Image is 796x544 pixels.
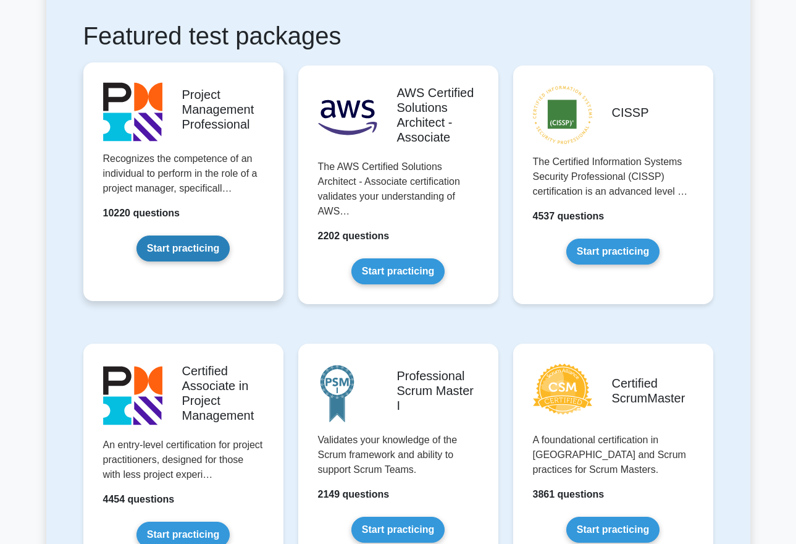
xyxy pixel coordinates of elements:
[136,236,230,261] a: Start practicing
[83,21,713,51] h1: Featured test packages
[566,517,660,543] a: Start practicing
[566,239,660,265] a: Start practicing
[351,517,445,543] a: Start practicing
[351,258,445,284] a: Start practicing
